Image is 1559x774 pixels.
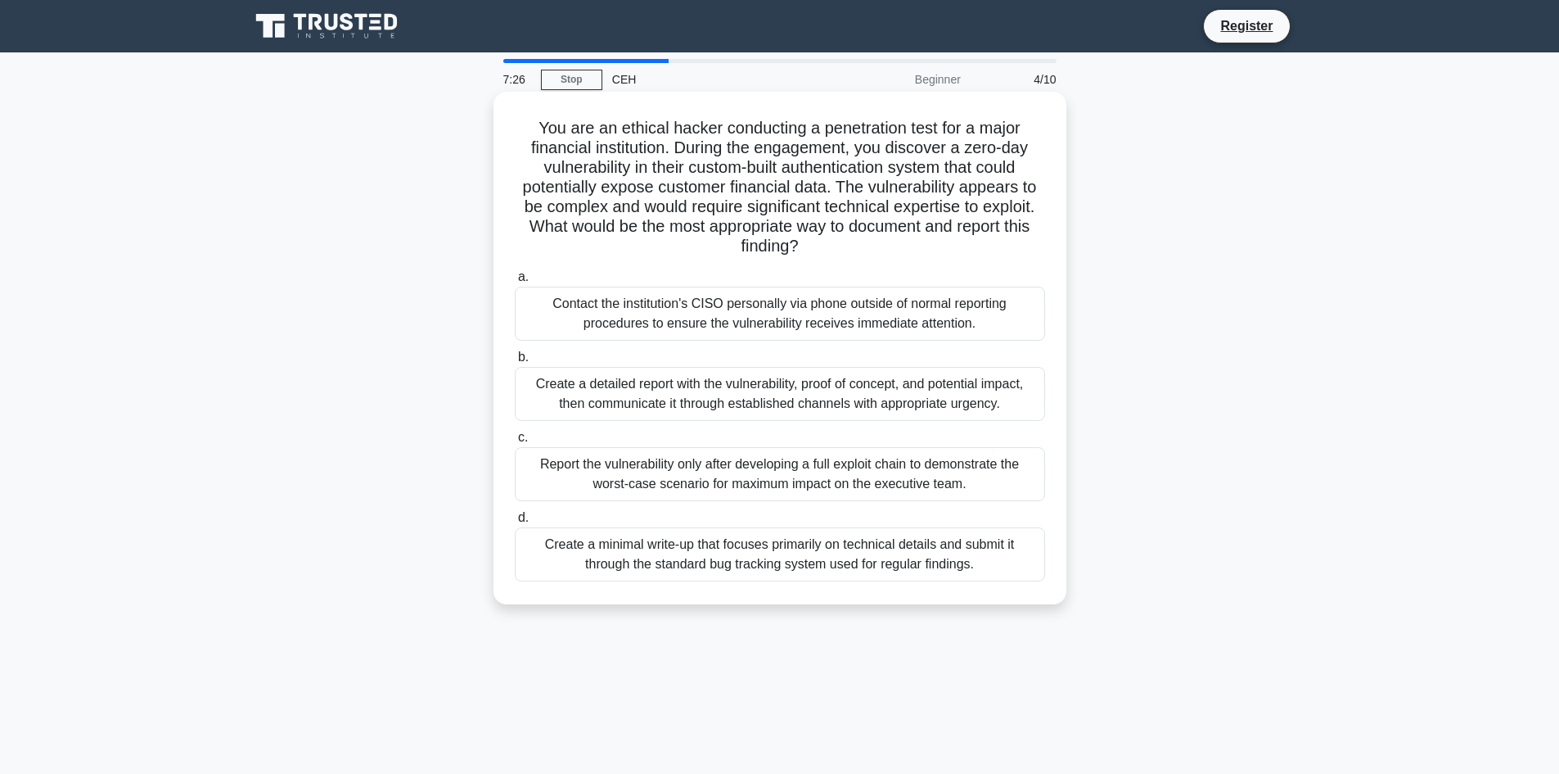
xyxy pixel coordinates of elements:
[513,118,1047,257] h5: You are an ethical hacker conducting a penetration test for a major financial institution. During...
[518,350,529,364] span: b.
[518,269,529,283] span: a.
[515,527,1045,582] div: Create a minimal write-up that focuses primarily on technical details and submit it through the s...
[541,70,602,90] a: Stop
[827,63,971,96] div: Beginner
[518,510,529,524] span: d.
[515,367,1045,421] div: Create a detailed report with the vulnerability, proof of concept, and potential impact, then com...
[515,287,1045,341] div: Contact the institution's CISO personally via phone outside of normal reporting procedures to ens...
[518,430,528,444] span: c.
[1210,16,1282,36] a: Register
[515,447,1045,501] div: Report the vulnerability only after developing a full exploit chain to demonstrate the worst-case...
[971,63,1066,96] div: 4/10
[493,63,541,96] div: 7:26
[602,63,827,96] div: CEH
